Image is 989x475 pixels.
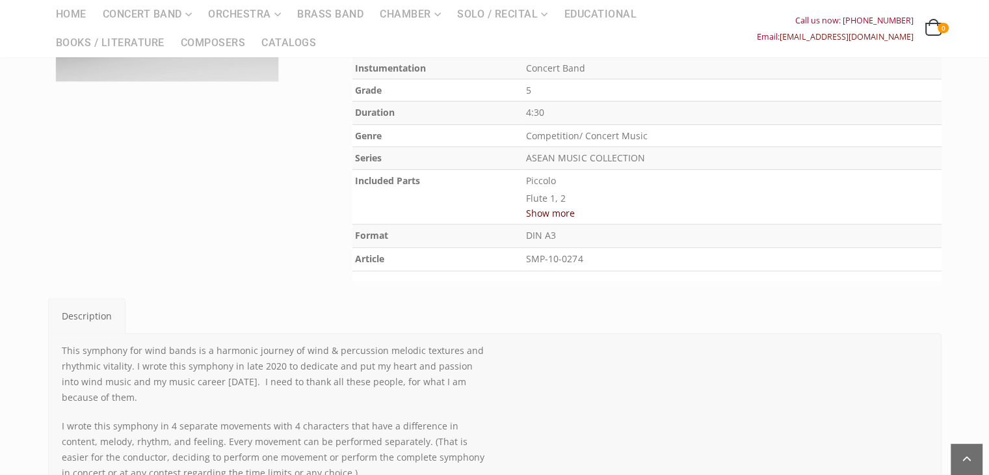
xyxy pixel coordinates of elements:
[757,29,914,45] div: Email:
[62,310,112,322] span: Description
[523,79,942,102] td: 5
[173,29,254,57] a: Composers
[757,12,914,29] div: Call us now: [PHONE_NUMBER]
[780,31,914,42] a: [EMAIL_ADDRESS][DOMAIN_NAME]
[48,298,125,334] a: Description
[526,205,575,221] button: Show more
[526,227,939,245] p: DIN A3
[523,124,942,146] td: Competition/ Concert Music
[62,343,485,405] p: This symphony for wind bands is a harmonic journey of wind & percussion melodic textures and rhyt...
[355,129,382,142] b: Genre
[355,106,395,118] b: Duration
[523,57,942,79] td: Concert Band
[48,29,172,57] a: Books / Literature
[355,229,388,241] b: Format
[355,84,382,96] b: Grade
[355,62,426,74] b: Instumentation
[355,252,384,265] b: Article
[526,104,939,122] p: 4:30
[938,23,948,33] span: 0
[526,251,939,268] p: SMP-10-0274
[355,152,382,164] b: Series
[355,174,420,187] b: Included Parts
[254,29,324,57] a: Catalogs
[526,150,939,167] p: ASEAN MUSIC COLLECTION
